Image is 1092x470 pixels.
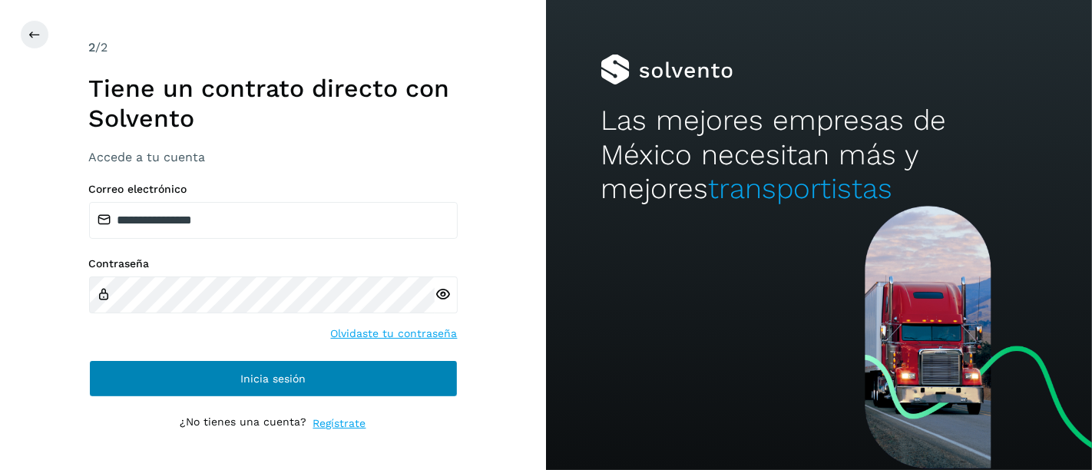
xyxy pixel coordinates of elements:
[89,257,458,270] label: Contraseña
[240,373,306,384] span: Inicia sesión
[89,74,458,133] h1: Tiene un contrato directo con Solvento
[331,326,458,342] a: Olvidaste tu contraseña
[708,172,892,205] span: transportistas
[180,415,307,432] p: ¿No tienes una cuenta?
[89,360,458,397] button: Inicia sesión
[89,150,458,164] h3: Accede a tu cuenta
[601,104,1037,206] h2: Las mejores empresas de México necesitan más y mejores
[313,415,366,432] a: Regístrate
[89,183,458,196] label: Correo electrónico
